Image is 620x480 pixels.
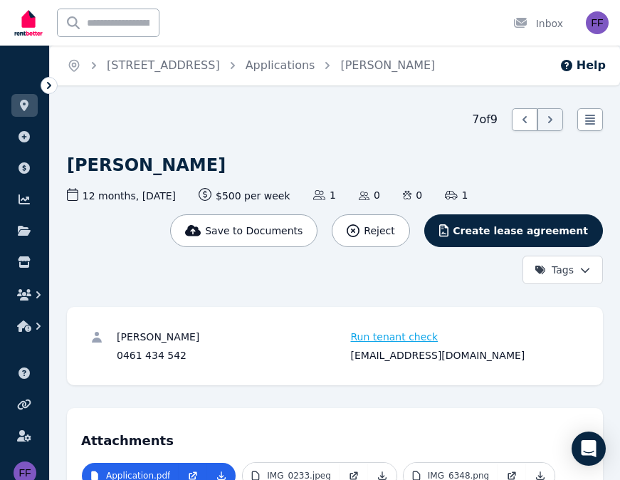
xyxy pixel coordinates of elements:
div: [PERSON_NAME] [117,330,347,344]
span: Run tenant check [351,330,438,344]
div: 0461 434 542 [117,348,347,362]
span: Save to Documents [205,224,303,238]
span: 1 [445,188,468,202]
img: Fitch Superannuation Fund [586,11,609,34]
span: Tags [535,263,574,277]
span: 0 [403,188,422,202]
button: Tags [522,256,603,284]
span: Reject [364,224,394,238]
div: [EMAIL_ADDRESS][DOMAIN_NAME] [351,348,581,362]
span: $500 per week [199,188,290,203]
a: Applications [246,58,315,72]
span: Create lease agreement [453,224,588,238]
button: Save to Documents [170,214,318,247]
div: Inbox [513,16,563,31]
span: 7 of 9 [472,111,498,128]
a: [STREET_ADDRESS] [107,58,220,72]
span: 12 months , [DATE] [67,188,176,203]
button: Reject [332,214,409,247]
button: Help [559,57,606,74]
span: 0 [359,188,380,202]
a: [PERSON_NAME] [340,58,435,72]
span: 1 [313,188,336,202]
img: RentBetter [11,5,46,41]
nav: Breadcrumb [50,46,452,85]
h4: Attachments [81,422,589,451]
div: Open Intercom Messenger [572,432,606,466]
h1: [PERSON_NAME] [67,154,226,177]
button: Create lease agreement [424,214,603,247]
